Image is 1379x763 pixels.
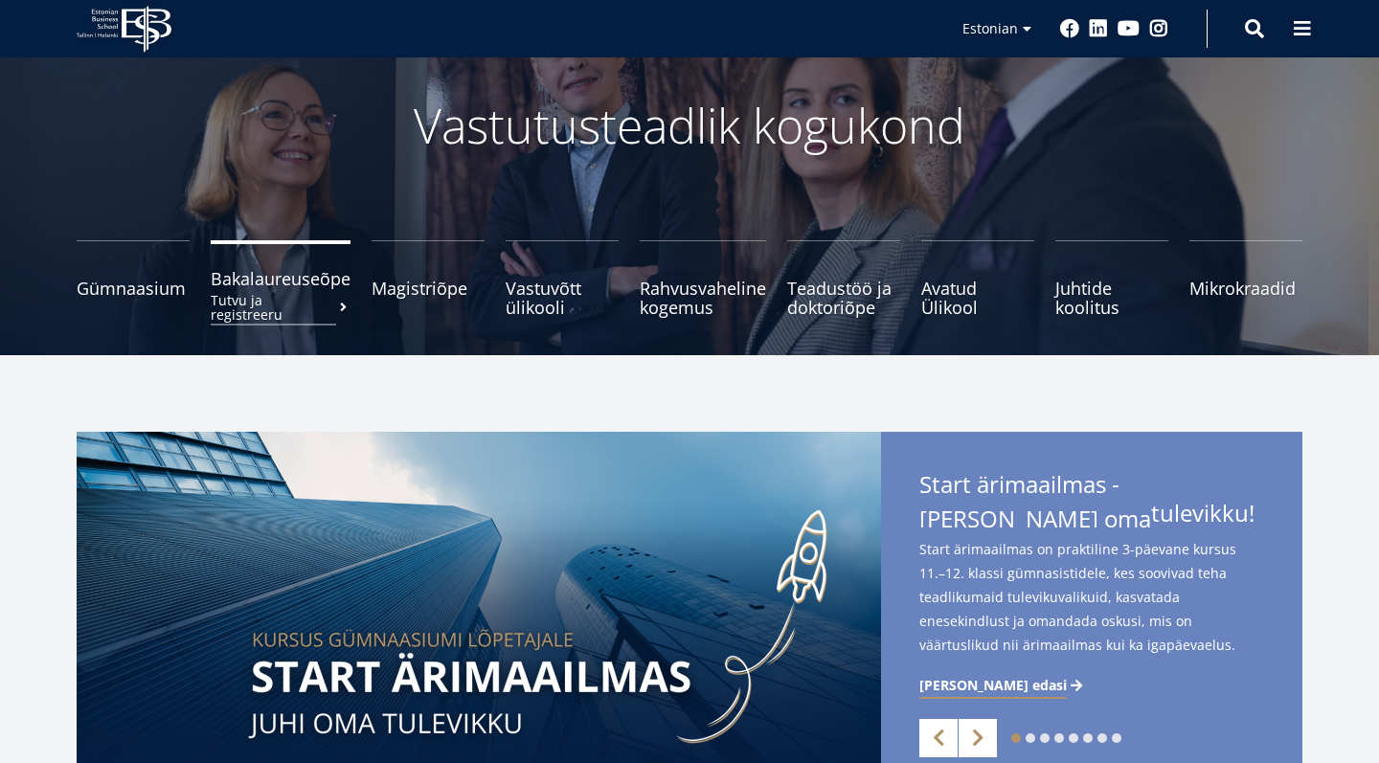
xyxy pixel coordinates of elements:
span: Gümnaasium [77,279,190,298]
span: Magistriõpe [372,279,485,298]
a: [PERSON_NAME] edasi [919,676,1086,695]
a: Vastuvõtt ülikooli [506,240,619,317]
a: Gümnaasium [77,240,190,317]
a: Instagram [1149,19,1168,38]
span: [PERSON_NAME] edasi [919,676,1067,695]
a: 6 [1083,733,1093,743]
span: Start ärimaailmas on praktiline 3-päevane kursus 11.–12. klassi gümnasistidele, kes soovivad teha... [919,537,1264,657]
span: tulevikku! [1151,499,1255,527]
a: Linkedin [1089,19,1108,38]
a: Previous [919,719,958,757]
span: Bakalaureuseõpe [211,269,350,288]
span: Vastuvõtt ülikooli [506,279,619,317]
a: 2 [1026,733,1035,743]
a: Facebook [1060,19,1079,38]
a: Rahvusvaheline kogemus [640,240,766,317]
a: Mikrokraadid [1189,240,1302,317]
small: Tutvu ja registreeru [211,293,350,322]
a: 4 [1054,733,1064,743]
a: Next [959,719,997,757]
span: Rahvusvaheline kogemus [640,279,766,317]
a: Teadustöö ja doktoriõpe [787,240,900,317]
a: 3 [1040,733,1050,743]
a: Magistriõpe [372,240,485,317]
span: Juhtide koolitus [1055,279,1168,317]
a: 5 [1069,733,1078,743]
a: 1 [1011,733,1021,743]
span: Teadustöö ja doktoriõpe [787,279,900,317]
a: Avatud Ülikool [921,240,1034,317]
a: 7 [1097,733,1107,743]
p: Vastutusteadlik kogukond [182,97,1197,154]
a: 8 [1112,733,1121,743]
span: Start ärimaailmas - [PERSON_NAME] oma [919,470,1264,533]
a: BakalaureuseõpeTutvu ja registreeru [211,240,350,317]
a: Youtube [1118,19,1140,38]
span: Mikrokraadid [1189,279,1302,298]
a: Juhtide koolitus [1055,240,1168,317]
span: Avatud Ülikool [921,279,1034,317]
